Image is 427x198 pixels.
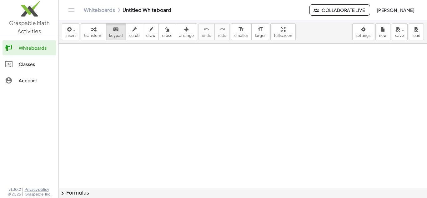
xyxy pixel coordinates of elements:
[59,188,427,198] button: chevron_rightFormulas
[315,7,365,13] span: Collaborate Live
[126,23,143,40] button: scrub
[179,33,194,38] span: arrange
[129,33,140,38] span: scrub
[9,187,21,192] span: v1.30.2
[352,23,374,40] button: settings
[309,4,370,16] button: Collaborate Live
[238,26,244,33] i: format_size
[62,23,79,40] button: insert
[274,33,292,38] span: fullscreen
[270,23,295,40] button: fullscreen
[392,23,408,40] button: save
[19,44,53,52] div: Whiteboards
[176,23,197,40] button: arrange
[214,23,230,40] button: redoredo
[146,33,156,38] span: draw
[3,40,56,55] a: Whiteboards
[81,23,106,40] button: transform
[84,7,115,13] a: Whiteboards
[25,192,51,197] span: Graspable, Inc.
[65,33,76,38] span: insert
[234,33,248,38] span: smaller
[25,187,51,192] a: Privacy policy
[3,73,56,88] a: Account
[257,26,263,33] i: format_size
[409,23,424,40] button: load
[371,4,419,16] button: [PERSON_NAME]
[158,23,176,40] button: erase
[219,26,225,33] i: redo
[251,23,269,40] button: format_sizelarger
[255,33,266,38] span: larger
[143,23,159,40] button: draw
[412,33,420,38] span: load
[202,33,211,38] span: undo
[218,33,226,38] span: redo
[8,192,21,197] span: © 2025
[59,190,66,197] span: chevron_right
[84,33,103,38] span: transform
[231,23,252,40] button: format_sizesmaller
[356,33,371,38] span: settings
[109,33,123,38] span: keypad
[22,187,23,192] span: |
[66,5,76,15] button: Toggle navigation
[22,192,23,197] span: |
[375,23,390,40] button: new
[376,7,414,13] span: [PERSON_NAME]
[162,33,172,38] span: erase
[203,26,209,33] i: undo
[379,33,387,38] span: new
[395,33,404,38] span: save
[198,23,215,40] button: undoundo
[19,77,53,84] div: Account
[19,60,53,68] div: Classes
[3,57,56,72] a: Classes
[106,23,126,40] button: keyboardkeypad
[9,19,50,34] span: Graspable Math Activities
[113,26,119,33] i: keyboard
